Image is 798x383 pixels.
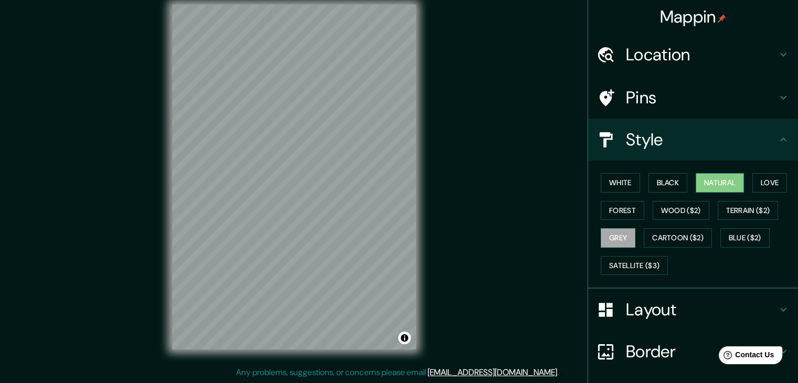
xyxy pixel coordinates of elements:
[626,129,777,150] h4: Style
[705,342,786,371] iframe: Help widget launcher
[601,173,640,193] button: White
[718,14,726,23] img: pin-icon.png
[588,77,798,119] div: Pins
[172,5,416,349] canvas: Map
[718,201,779,220] button: Terrain ($2)
[601,256,668,275] button: Satellite ($3)
[601,228,635,248] button: Grey
[653,201,709,220] button: Wood ($2)
[696,173,744,193] button: Natural
[588,289,798,331] div: Layout
[626,299,777,320] h4: Layout
[559,366,560,379] div: .
[588,34,798,76] div: Location
[660,6,727,27] h4: Mappin
[560,366,562,379] div: .
[648,173,688,193] button: Black
[601,201,644,220] button: Forest
[626,341,777,362] h4: Border
[752,173,787,193] button: Love
[626,44,777,65] h4: Location
[720,228,770,248] button: Blue ($2)
[588,331,798,373] div: Border
[236,366,559,379] p: Any problems, suggestions, or concerns please email .
[644,228,712,248] button: Cartoon ($2)
[588,119,798,161] div: Style
[428,367,557,378] a: [EMAIL_ADDRESS][DOMAIN_NAME]
[626,87,777,108] h4: Pins
[398,332,411,344] button: Toggle attribution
